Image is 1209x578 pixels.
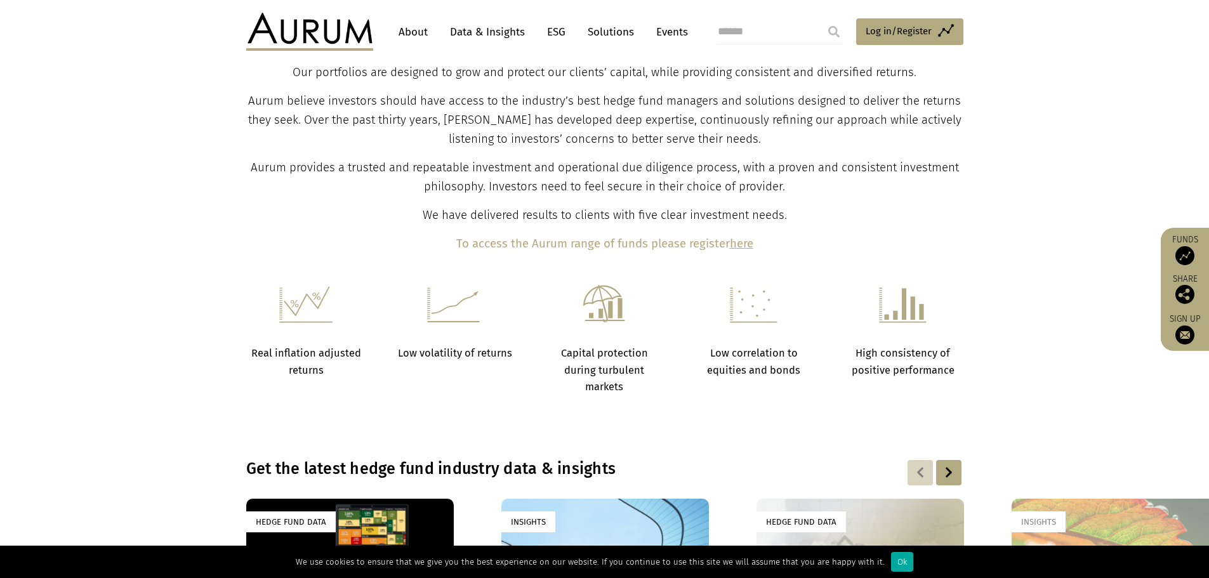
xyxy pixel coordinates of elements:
div: Insights [1012,511,1066,532]
h3: Get the latest hedge fund industry data & insights [246,459,800,478]
strong: Low volatility of returns [398,347,512,359]
img: Aurum [246,13,373,51]
div: Hedge Fund Data [246,511,336,532]
div: Insights [501,511,555,532]
span: Aurum provides a trusted and repeatable investment and operational due diligence process, with a ... [251,161,959,194]
strong: Low correlation to equities and bonds [707,347,800,376]
strong: Real inflation adjusted returns [251,347,361,376]
strong: High consistency of positive performance [852,347,955,376]
img: Sign up to our newsletter [1175,325,1194,345]
span: Aurum is a hedge fund investment specialist focused solely on selecting hedge funds and managing ... [258,47,951,80]
div: Ok [891,552,913,572]
a: Log in/Register [856,18,963,45]
strong: Capital protection during turbulent markets [561,347,648,393]
a: Sign up [1167,313,1203,345]
a: Data & Insights [444,20,531,44]
a: About [392,20,434,44]
a: Solutions [581,20,640,44]
span: Aurum believe investors should have access to the industry’s best hedge fund managers and solutio... [248,94,961,146]
a: ESG [541,20,572,44]
img: Access Funds [1175,246,1194,265]
b: To access the Aurum range of funds please register [456,237,730,251]
input: Submit [821,19,847,44]
span: Log in/Register [866,23,932,39]
a: here [730,237,753,251]
div: Hedge Fund Data [756,511,846,532]
a: Events [650,20,688,44]
span: We have delivered results to clients with five clear investment needs. [423,208,787,222]
img: Share this post [1175,285,1194,304]
div: Share [1167,275,1203,304]
a: Funds [1167,234,1203,265]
